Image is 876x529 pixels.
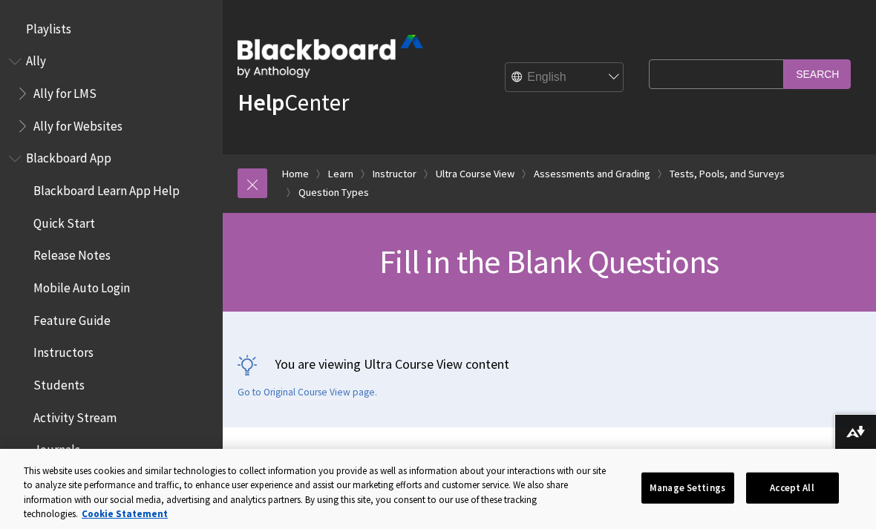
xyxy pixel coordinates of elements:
a: Learn [328,165,353,183]
span: Activity Stream [33,405,117,425]
nav: Book outline for Playlists [9,16,214,42]
a: HelpCenter [238,88,349,117]
select: Site Language Selector [506,63,624,93]
strong: Help [238,88,284,117]
a: Tests, Pools, and Surveys [670,165,785,183]
span: Fill in the Blank Questions [379,241,719,282]
button: Manage Settings [641,473,734,504]
span: Mobile Auto Login [33,275,130,295]
span: Feature Guide [33,308,111,328]
span: Quick Start [33,211,95,231]
span: Blackboard App [26,146,111,166]
button: Accept All [746,473,839,504]
a: Home [282,165,309,183]
img: Blackboard by Anthology [238,35,423,78]
a: Question Types [298,183,369,202]
span: Ally for LMS [33,81,97,101]
a: Assessments and Grading [534,165,650,183]
span: Playlists [26,16,71,36]
span: Ally for Websites [33,114,122,134]
a: More information about your privacy, opens in a new tab [82,507,168,520]
p: You are viewing Ultra Course View content [238,355,861,373]
span: Journals [33,438,80,458]
span: Blackboard Learn App Help [33,178,180,198]
div: This website uses cookies and similar technologies to collect information you provide as well as ... [24,464,613,522]
span: Release Notes [33,243,111,263]
input: Search [784,59,851,88]
a: Instructor [373,165,416,183]
a: Go to Original Course View page. [238,386,377,399]
span: Ally [26,49,46,69]
a: Ultra Course View [436,165,514,183]
span: Instructors [33,341,94,361]
nav: Book outline for Anthology Ally Help [9,49,214,139]
span: Students [33,372,85,392]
